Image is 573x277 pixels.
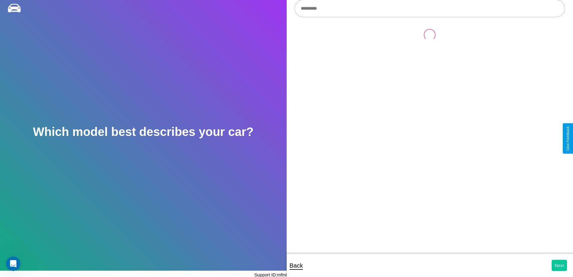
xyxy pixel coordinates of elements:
[552,260,567,271] button: Next
[290,260,303,271] p: Back
[6,257,20,271] iframe: Intercom live chat
[33,125,254,139] h2: Which model best describes your car?
[566,126,570,151] div: Give Feedback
